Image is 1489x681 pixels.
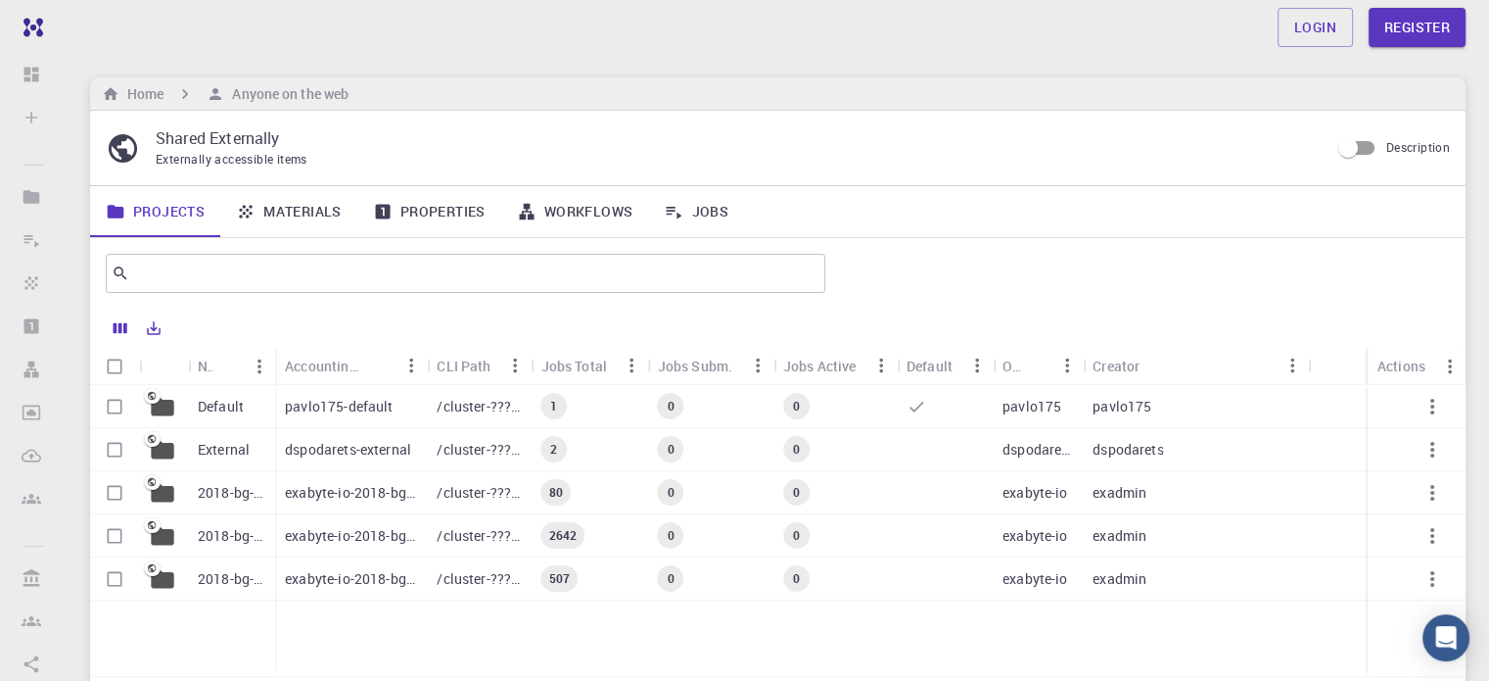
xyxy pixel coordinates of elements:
p: exabyte-io [1002,483,1068,503]
button: Menu [244,351,275,382]
div: Actions [1368,347,1466,385]
p: exadmin [1093,569,1146,589]
span: 2 [542,441,565,458]
span: 507 [540,570,577,587]
div: Jobs Subm. [658,347,733,385]
div: Icon [139,347,188,385]
p: pavlo175-default [285,397,393,416]
a: Workflows [501,186,649,237]
h6: Home [119,83,163,105]
p: dspodarets-external [285,440,411,460]
a: Projects [90,186,220,237]
div: Default [907,347,953,385]
button: Menu [742,350,773,381]
div: CLI Path [427,347,531,385]
button: Menu [1277,350,1308,381]
div: Jobs Total [540,347,607,385]
p: pavlo175 [1002,397,1061,416]
button: Menu [396,350,427,381]
p: exabyte-io-2018-bg-study-phase-i [285,569,417,589]
button: Menu [865,350,897,381]
button: Menu [499,350,531,381]
p: exabyte-io [1002,569,1068,589]
p: exabyte-io [1002,526,1068,546]
p: External [198,440,250,460]
div: Accounting slug [285,347,364,385]
span: 0 [785,398,808,414]
div: Accounting slug [275,347,427,385]
div: Jobs Active [773,347,897,385]
span: 0 [659,484,681,501]
button: Sort [1020,350,1051,381]
button: Menu [617,350,648,381]
p: Shared Externally [156,126,1314,150]
div: Name [198,347,212,385]
span: 0 [785,527,808,544]
div: Owner [1002,347,1020,385]
p: exadmin [1093,526,1146,546]
span: 0 [659,570,681,587]
div: Jobs Total [531,347,647,385]
p: 2018-bg-study-phase-III [198,526,265,546]
div: Creator [1083,347,1308,385]
span: 80 [540,484,570,501]
h6: Anyone on the web [224,83,349,105]
div: Owner [993,347,1083,385]
span: 0 [785,570,808,587]
div: Jobs Subm. [648,347,773,385]
span: 0 [659,527,681,544]
p: exadmin [1093,483,1146,503]
span: 0 [659,398,681,414]
div: Default [897,347,993,385]
div: Creator [1093,347,1140,385]
button: Menu [1434,351,1466,382]
span: 0 [785,484,808,501]
button: Menu [1051,350,1083,381]
span: 0 [659,441,681,458]
div: Actions [1377,347,1425,385]
p: exabyte-io-2018-bg-study-phase-i-ph [285,483,417,503]
p: pavlo175 [1093,397,1151,416]
button: Columns [104,313,137,344]
p: Default [198,397,244,416]
button: Sort [1140,350,1171,381]
button: Sort [212,351,244,382]
p: /cluster-???-home/dspodarets/dspodarets-external [437,440,521,460]
p: /cluster-???-share/groups/exabyte-io/exabyte-io-2018-bg-study-phase-i-ph [437,483,521,503]
a: Jobs [648,186,744,237]
p: dspodarets [1093,440,1164,460]
p: 2018-bg-study-phase-i-ph [198,483,265,503]
a: Register [1369,8,1466,47]
a: Materials [220,186,357,237]
span: 2642 [540,527,584,544]
span: 0 [785,441,808,458]
span: Description [1386,139,1450,155]
p: /cluster-???-home/pavlo175/pavlo175-default [437,397,521,416]
p: 2018-bg-study-phase-I [198,569,265,589]
span: Externally accessible items [156,151,307,167]
p: /cluster-???-share/groups/exabyte-io/exabyte-io-2018-bg-study-phase-iii [437,526,521,546]
img: logo [16,18,43,37]
button: Export [137,313,170,344]
button: Menu [961,350,993,381]
div: CLI Path [437,347,490,385]
nav: breadcrumb [98,83,352,105]
p: exabyte-io-2018-bg-study-phase-iii [285,526,417,546]
a: Login [1278,8,1353,47]
div: Name [188,347,275,385]
div: Open Intercom Messenger [1422,614,1469,661]
button: Sort [364,350,396,381]
a: Properties [357,186,501,237]
span: 1 [542,398,565,414]
p: /cluster-???-share/groups/exabyte-io/exabyte-io-2018-bg-study-phase-i [437,569,521,589]
p: dspodarets [1002,440,1073,460]
div: Jobs Active [783,347,857,385]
